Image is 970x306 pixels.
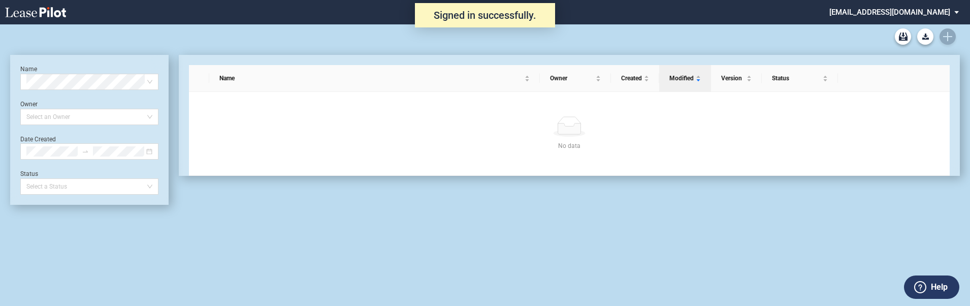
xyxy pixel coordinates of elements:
[20,101,38,108] label: Owner
[20,136,56,143] label: Date Created
[20,66,37,73] label: Name
[904,276,959,299] button: Help
[721,73,745,83] span: Version
[550,73,594,83] span: Owner
[82,148,89,155] span: swap-right
[669,73,694,83] span: Modified
[540,65,611,92] th: Owner
[621,73,642,83] span: Created
[659,65,711,92] th: Modified
[772,73,821,83] span: Status
[931,281,948,294] label: Help
[895,28,911,45] a: Archive
[762,65,838,92] th: Status
[914,28,936,45] md-menu: Download Blank Form List
[209,65,540,92] th: Name
[20,170,38,177] label: Status
[82,148,89,155] span: to
[201,141,937,151] div: No data
[917,28,933,45] button: Download Blank Form
[611,65,659,92] th: Created
[219,73,523,83] span: Name
[711,65,762,92] th: Version
[415,3,555,27] div: Signed in successfully.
